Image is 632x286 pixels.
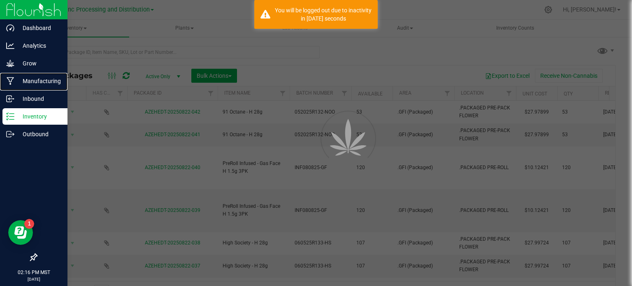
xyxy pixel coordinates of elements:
[6,77,14,85] inline-svg: Manufacturing
[4,276,64,282] p: [DATE]
[14,94,64,104] p: Inbound
[14,58,64,68] p: Grow
[8,220,33,245] iframe: Resource center
[14,129,64,139] p: Outbound
[14,76,64,86] p: Manufacturing
[6,24,14,32] inline-svg: Dashboard
[24,219,34,229] iframe: Resource center unread badge
[6,95,14,103] inline-svg: Inbound
[6,59,14,67] inline-svg: Grow
[6,130,14,138] inline-svg: Outbound
[6,42,14,50] inline-svg: Analytics
[4,269,64,276] p: 02:16 PM MST
[14,23,64,33] p: Dashboard
[6,112,14,121] inline-svg: Inventory
[275,6,372,23] div: You will be logged out due to inactivity in 1200 seconds
[14,41,64,51] p: Analytics
[14,112,64,121] p: Inventory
